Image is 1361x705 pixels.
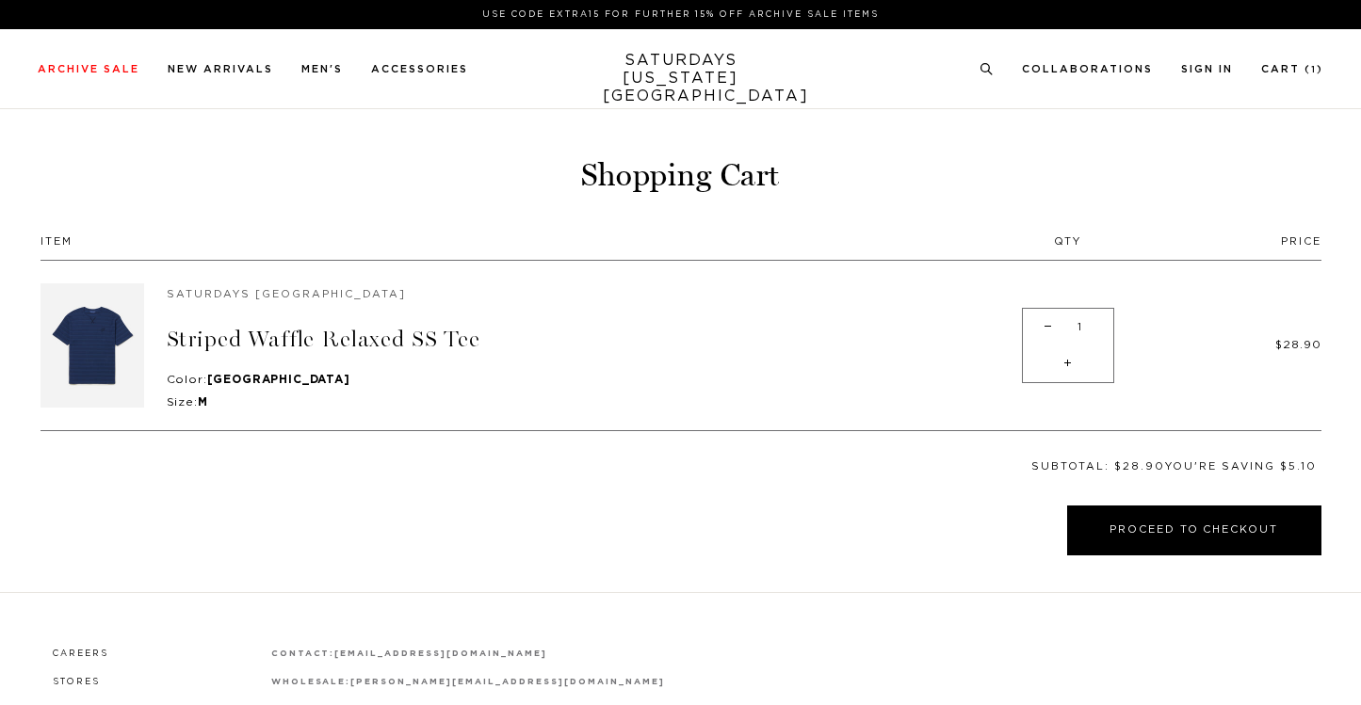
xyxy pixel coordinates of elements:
a: Men's [301,64,343,74]
th: Price [1124,224,1321,261]
a: Stores [53,678,100,686]
a: New Arrivals [168,64,273,74]
a: Careers [53,649,108,658]
small: Subtotal: [1031,460,1110,473]
p: Size: [167,395,1013,410]
a: Sign In [1181,64,1233,74]
span: + [1055,345,1080,382]
th: Qty [1013,224,1124,261]
span: $28.90 [1114,461,1165,472]
strong: M [198,396,208,408]
strong: [GEOGRAPHIC_DATA] [207,374,350,385]
a: [PERSON_NAME][EMAIL_ADDRESS][DOMAIN_NAME] [350,678,664,686]
img: Limoges | Striped Waffle Relaxed SS Tee [41,283,144,408]
a: Cart (1) [1261,64,1323,74]
strong: wholesale: [271,678,351,686]
p: Color: [167,373,1013,388]
small: 1 [1311,66,1317,74]
a: Collaborations [1022,64,1153,74]
a: Striped Waffle Relaxed SS Tee [167,326,480,353]
a: [EMAIL_ADDRESS][DOMAIN_NAME] [334,649,546,658]
strong: contact: [271,649,335,658]
span: - [1035,309,1061,345]
button: Proceed to Checkout [1067,505,1321,555]
span: You're saving $5.10 [1165,461,1317,472]
a: Archive Sale [38,64,139,74]
span: $28.90 [1275,339,1320,350]
p: Use Code EXTRA15 for Further 15% Off Archive Sale Items [45,8,1316,22]
h5: Saturdays [GEOGRAPHIC_DATA] [167,288,1013,301]
a: Accessories [371,64,468,74]
th: Item [41,224,1013,261]
a: SATURDAYS[US_STATE][GEOGRAPHIC_DATA] [603,52,758,105]
h1: Shopping Cart [41,155,1321,196]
